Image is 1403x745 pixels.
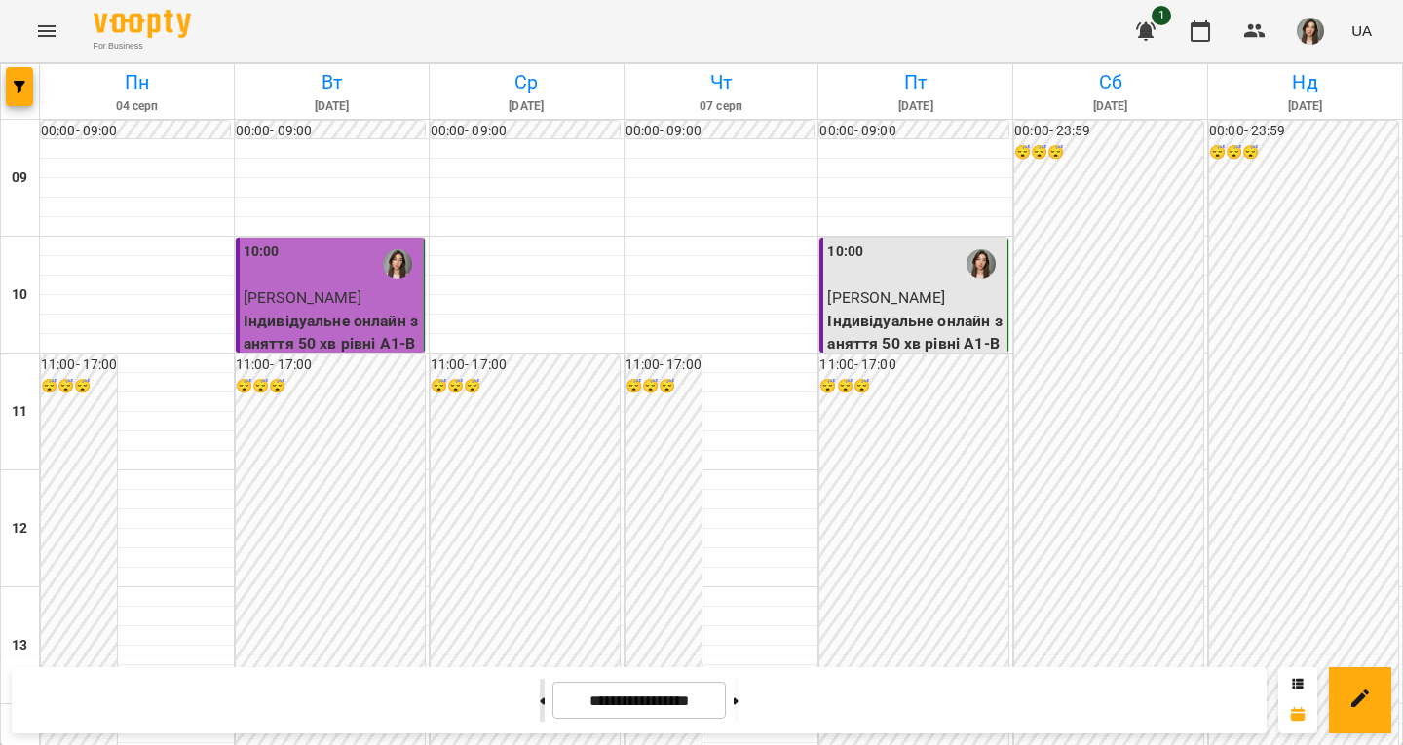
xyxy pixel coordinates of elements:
[827,310,1004,379] p: Індивідуальне онлайн заняття 50 хв рівні А1-В1
[431,354,620,376] h6: 11:00 - 17:00
[627,67,815,97] h6: Чт
[1152,6,1171,25] span: 1
[12,401,27,423] h6: 11
[431,376,620,397] h6: 😴😴😴
[12,168,27,189] h6: 09
[827,288,945,307] span: [PERSON_NAME]
[821,67,1009,97] h6: Пт
[238,97,426,116] h6: [DATE]
[12,284,27,306] h6: 10
[1211,67,1399,97] h6: Нд
[236,121,425,142] h6: 00:00 - 09:00
[1209,142,1398,164] h6: 😴😴😴
[1297,18,1324,45] img: b4b2e5f79f680e558d085f26e0f4a95b.jpg
[1211,97,1399,116] h6: [DATE]
[627,97,815,116] h6: 07 серп
[433,67,621,97] h6: Ср
[41,354,117,376] h6: 11:00 - 17:00
[819,354,1008,376] h6: 11:00 - 17:00
[1344,13,1380,49] button: UA
[1014,142,1203,164] h6: 😴😴😴
[827,242,863,263] label: 10:00
[819,376,1008,397] h6: 😴😴😴
[236,376,425,397] h6: 😴😴😴
[1209,121,1398,142] h6: 00:00 - 23:59
[1016,97,1204,116] h6: [DATE]
[819,121,1008,142] h6: 00:00 - 09:00
[1014,121,1203,142] h6: 00:00 - 23:59
[244,310,420,379] p: Індивідуальне онлайн заняття 50 хв рівні А1-В1
[43,67,231,97] h6: Пн
[244,288,361,307] span: [PERSON_NAME]
[1016,67,1204,97] h6: Сб
[94,40,191,53] span: For Business
[23,8,70,55] button: Menu
[43,97,231,116] h6: 04 серп
[1351,20,1372,41] span: UA
[12,518,27,540] h6: 12
[821,97,1009,116] h6: [DATE]
[238,67,426,97] h6: Вт
[12,635,27,656] h6: 13
[626,354,701,376] h6: 11:00 - 17:00
[41,376,117,397] h6: 😴😴😴
[94,10,191,38] img: Voopty Logo
[41,121,230,142] h6: 00:00 - 09:00
[626,121,815,142] h6: 00:00 - 09:00
[236,354,425,376] h6: 11:00 - 17:00
[433,97,621,116] h6: [DATE]
[244,242,280,263] label: 10:00
[431,121,620,142] h6: 00:00 - 09:00
[626,376,701,397] h6: 😴😴😴
[383,249,412,279] img: Катя
[967,249,996,279] img: Катя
